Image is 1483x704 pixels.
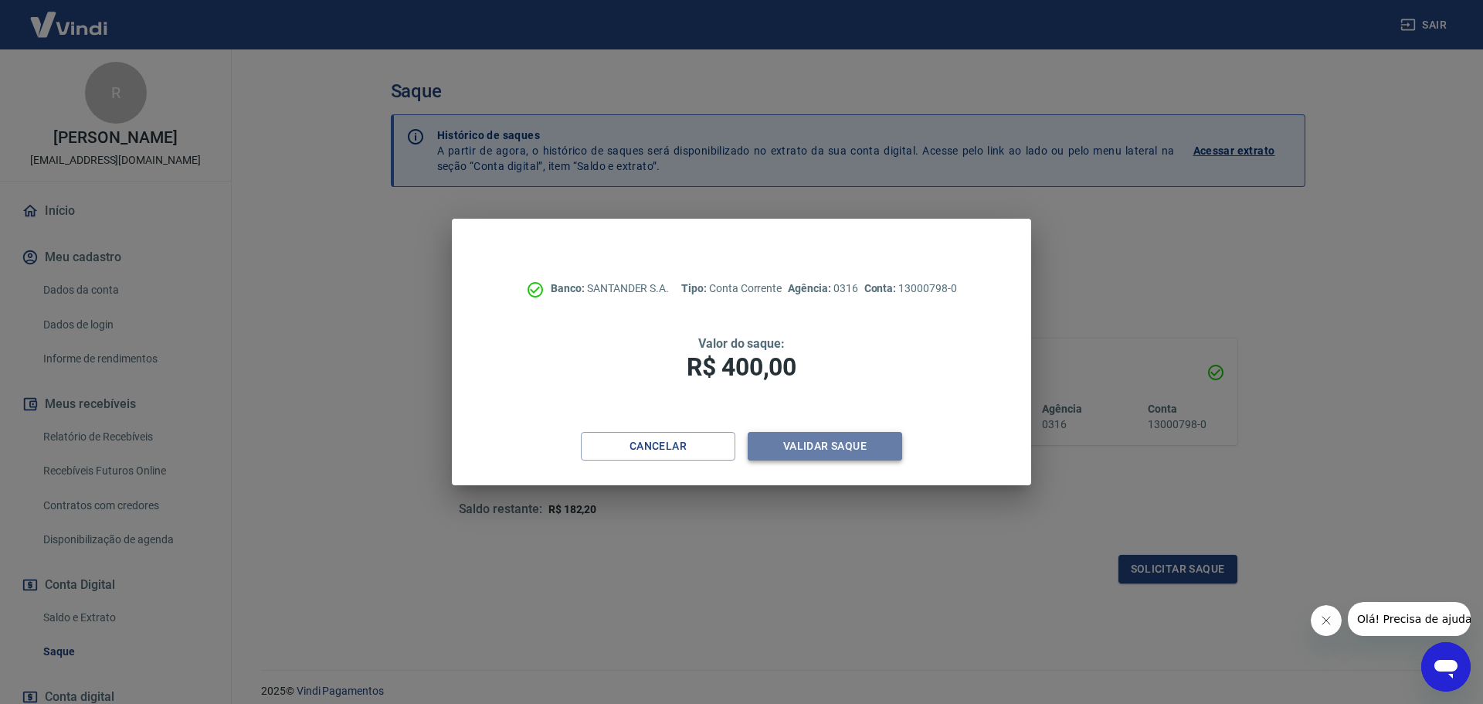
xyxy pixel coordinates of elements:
button: Cancelar [581,432,735,461]
button: Validar saque [748,432,902,461]
iframe: Fechar mensagem [1311,605,1342,636]
span: Valor do saque: [698,336,785,351]
span: Banco: [551,282,587,294]
p: SANTANDER S.A. [551,281,669,297]
span: Olá! Precisa de ajuda? [9,11,130,23]
iframe: Botão para abrir a janela de mensagens [1421,642,1471,692]
p: 0316 [788,281,857,297]
span: Tipo: [681,282,709,294]
p: 13000798-0 [864,281,957,297]
p: Conta Corrente [681,281,782,297]
span: Agência: [788,282,833,294]
span: R$ 400,00 [687,352,796,382]
iframe: Mensagem da empresa [1348,602,1471,636]
span: Conta: [864,282,899,294]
